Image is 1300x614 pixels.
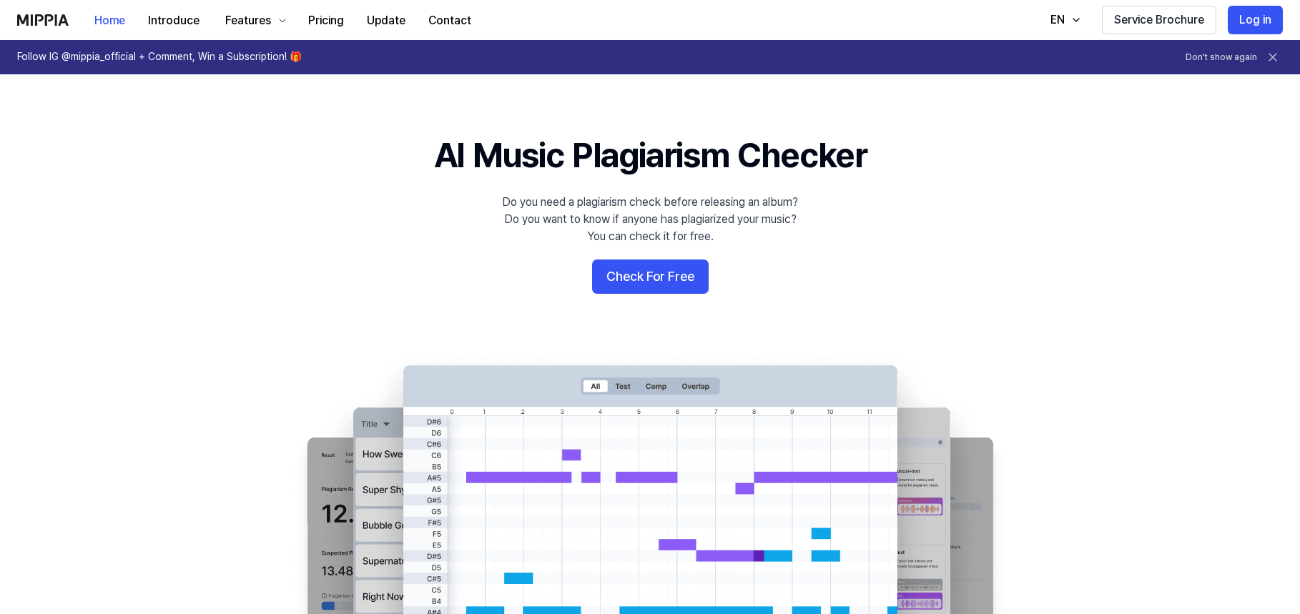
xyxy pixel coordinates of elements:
button: Log in [1228,6,1283,34]
button: Home [83,6,137,35]
h1: AI Music Plagiarism Checker [434,132,867,179]
button: EN [1036,6,1090,34]
button: Introduce [137,6,211,35]
a: Home [83,1,137,40]
img: logo [17,14,69,26]
div: EN [1048,11,1068,29]
button: Features [211,6,297,35]
h1: Follow IG @mippia_official + Comment, Win a Subscription! 🎁 [17,50,302,64]
button: Contact [417,6,483,35]
button: Don't show again [1186,51,1257,64]
a: Update [355,1,417,40]
button: Update [355,6,417,35]
div: Do you need a plagiarism check before releasing an album? Do you want to know if anyone has plagi... [502,194,798,245]
button: Service Brochure [1102,6,1216,34]
button: Check For Free [592,259,709,294]
div: Features [222,12,274,29]
button: Pricing [297,6,355,35]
